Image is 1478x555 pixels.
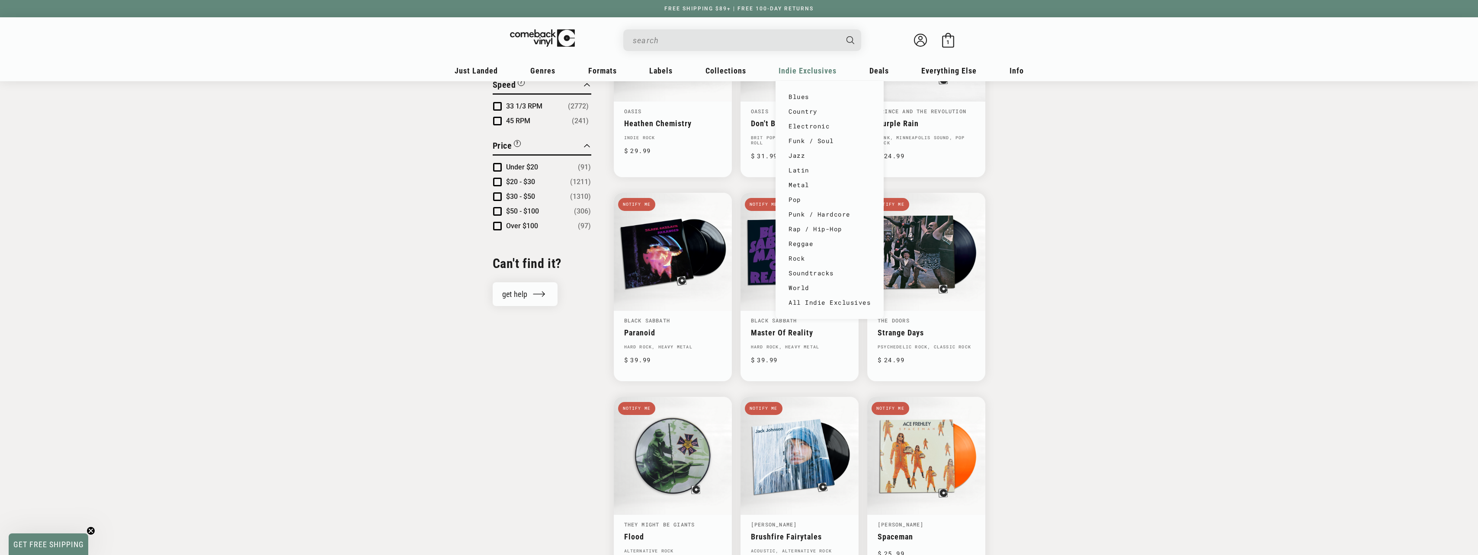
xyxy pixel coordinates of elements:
[572,116,589,126] span: Number of products: (241)
[878,532,975,541] a: Spaceman
[705,66,746,75] span: Collections
[789,266,871,281] a: Soundtracks
[493,80,516,90] span: Speed
[506,102,542,110] span: 33 1/3 RPM
[574,206,591,217] span: Number of products: (306)
[588,66,617,75] span: Formats
[789,178,871,192] a: Metal
[455,66,498,75] span: Just Landed
[568,101,589,112] span: Number of products: (2772)
[839,29,862,51] button: Search
[878,119,975,128] a: Purple Rain
[1010,66,1024,75] span: Info
[506,178,535,186] span: $20 - $30
[789,119,871,134] a: Electronic
[789,295,871,310] a: All Indie Exclusives
[624,532,721,541] a: Flood
[921,66,977,75] span: Everything Else
[13,540,84,549] span: GET FREE SHIPPING
[623,29,861,51] div: Search
[946,39,949,45] span: 1
[578,221,591,231] span: Number of products: (97)
[878,317,910,324] a: The Doors
[493,78,525,93] button: Filter by Speed
[530,66,555,75] span: Genres
[751,521,797,528] a: [PERSON_NAME]
[751,317,797,324] a: Black Sabbath
[789,222,871,236] a: Rap / Hip-Hop
[493,140,512,151] span: Price
[789,207,871,222] a: Punk / Hardcore
[624,108,642,115] a: Oasis
[789,148,871,163] a: Jazz
[869,66,889,75] span: Deals
[493,255,591,272] h2: Can't find it?
[578,162,591,172] span: Number of products: (91)
[570,191,591,202] span: Number of products: (1310)
[751,108,769,115] a: Oasis
[624,521,695,528] a: They Might Be Giants
[779,66,837,75] span: Indie Exclusives
[506,222,538,230] span: Over $100
[506,192,535,201] span: $30 - $50
[751,119,848,128] a: Don't Believe The Truth
[493,282,558,306] a: get help
[789,192,871,207] a: Pop
[624,119,721,128] a: Heathen Chemistry
[789,251,871,266] a: Rock
[789,163,871,178] a: Latin
[624,328,721,337] a: Paranoid
[878,108,966,115] a: Prince And The Revolution
[789,134,871,148] a: Funk / Soul
[649,66,673,75] span: Labels
[751,532,848,541] a: Brushfire Fairytales
[878,521,924,528] a: [PERSON_NAME]
[570,177,591,187] span: Number of products: (1211)
[789,104,871,119] a: Country
[506,207,539,215] span: $50 - $100
[506,117,530,125] span: 45 RPM
[87,526,95,535] button: Close teaser
[789,89,871,104] a: Blues
[624,317,670,324] a: Black Sabbath
[493,139,521,154] button: Filter by Price
[633,32,838,49] input: When autocomplete results are available use up and down arrows to review and enter to select
[656,6,822,12] a: FREE SHIPPING $89+ | FREE 100-DAY RETURNS
[506,163,538,171] span: Under $20
[789,236,871,251] a: Reggae
[878,328,975,337] a: Strange Days
[751,328,848,337] a: Master Of Reality
[9,533,88,555] div: GET FREE SHIPPINGClose teaser
[789,281,871,295] a: World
